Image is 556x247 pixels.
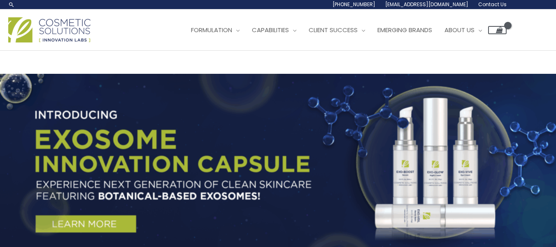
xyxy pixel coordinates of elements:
span: Contact Us [478,1,507,8]
span: Formulation [191,26,232,34]
a: Formulation [185,18,246,42]
span: About Us [444,26,475,34]
a: View Shopping Cart, empty [488,26,507,34]
span: [PHONE_NUMBER] [333,1,375,8]
span: Capabilities [252,26,289,34]
a: Search icon link [8,1,15,8]
span: Client Success [309,26,358,34]
img: Cosmetic Solutions Logo [8,17,91,42]
nav: Site Navigation [179,18,507,42]
span: [EMAIL_ADDRESS][DOMAIN_NAME] [385,1,468,8]
a: Client Success [302,18,371,42]
span: Emerging Brands [377,26,432,34]
a: Emerging Brands [371,18,438,42]
a: Capabilities [246,18,302,42]
a: About Us [438,18,488,42]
